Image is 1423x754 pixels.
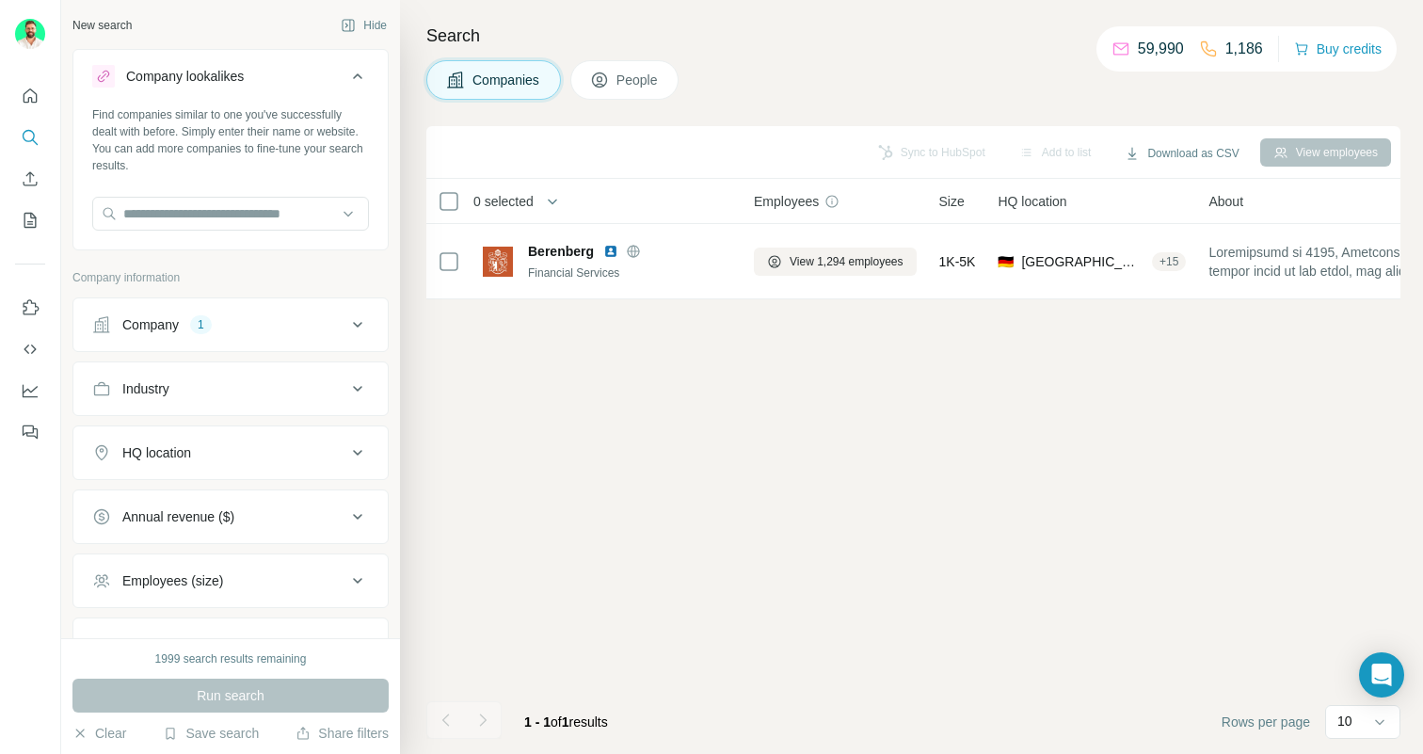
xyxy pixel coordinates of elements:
[122,635,200,654] div: Technologies
[296,724,389,743] button: Share filters
[15,415,45,449] button: Feedback
[524,714,608,730] span: results
[524,714,551,730] span: 1 - 1
[73,366,388,411] button: Industry
[998,192,1066,211] span: HQ location
[155,650,307,667] div: 1999 search results remaining
[73,494,388,539] button: Annual revenue ($)
[473,192,534,211] span: 0 selected
[551,714,562,730] span: of
[939,192,965,211] span: Size
[998,252,1014,271] span: 🇩🇪
[122,507,234,526] div: Annual revenue ($)
[72,269,389,286] p: Company information
[72,17,132,34] div: New search
[483,247,513,277] img: Logo of Berenberg
[1359,652,1404,698] div: Open Intercom Messenger
[562,714,569,730] span: 1
[15,79,45,113] button: Quick start
[1222,713,1310,731] span: Rows per page
[754,192,819,211] span: Employees
[1337,712,1352,730] p: 10
[1225,38,1263,60] p: 1,186
[1138,38,1184,60] p: 59,990
[15,332,45,366] button: Use Surfe API
[15,203,45,237] button: My lists
[126,67,244,86] div: Company lookalikes
[122,379,169,398] div: Industry
[73,302,388,347] button: Company1
[616,71,660,89] span: People
[472,71,541,89] span: Companies
[92,106,369,174] div: Find companies similar to one you've successfully dealt with before. Simply enter their name or w...
[15,19,45,49] img: Avatar
[15,374,45,408] button: Dashboard
[73,558,388,603] button: Employees (size)
[939,252,976,271] span: 1K-5K
[1152,253,1186,270] div: + 15
[163,724,259,743] button: Save search
[15,120,45,154] button: Search
[1294,36,1382,62] button: Buy credits
[790,253,903,270] span: View 1,294 employees
[190,316,212,333] div: 1
[72,724,126,743] button: Clear
[122,315,179,334] div: Company
[1208,192,1243,211] span: About
[754,248,917,276] button: View 1,294 employees
[122,443,191,462] div: HQ location
[73,622,388,667] button: Technologies
[15,291,45,325] button: Use Surfe on LinkedIn
[1021,252,1144,271] span: [GEOGRAPHIC_DATA]
[528,242,594,261] span: Berenberg
[73,430,388,475] button: HQ location
[73,54,388,106] button: Company lookalikes
[1111,139,1252,168] button: Download as CSV
[528,265,731,281] div: Financial Services
[328,11,400,40] button: Hide
[122,571,223,590] div: Employees (size)
[15,162,45,196] button: Enrich CSV
[603,244,618,259] img: LinkedIn logo
[426,23,1400,49] h4: Search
